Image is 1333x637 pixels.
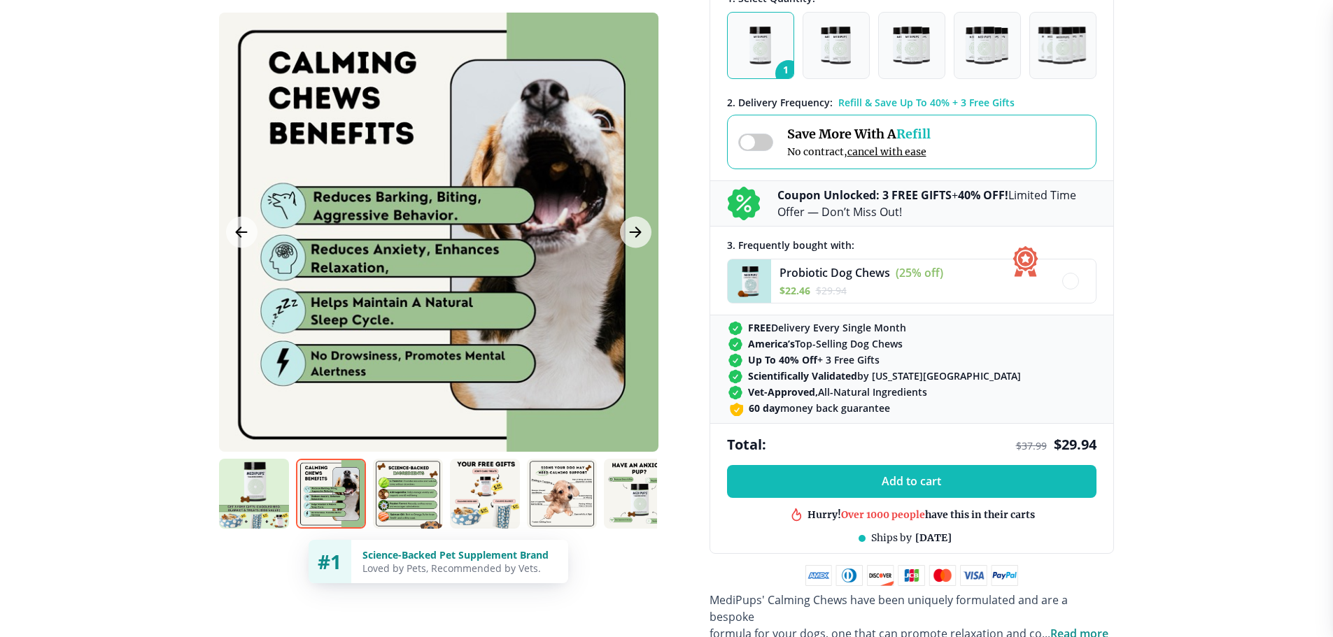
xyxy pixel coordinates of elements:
[727,238,854,252] span: 3 . Frequently bought with:
[748,321,771,334] strong: FREE
[775,60,802,87] span: 1
[816,284,847,297] span: $ 29.94
[749,401,780,415] strong: 60 day
[1016,439,1047,452] span: $ 37.99
[838,96,1015,109] span: Refill & Save Up To 40% + 3 Free Gifts
[527,459,597,529] img: Calming Chews | Natural Dog Supplements
[620,217,651,248] button: Next Image
[821,27,850,64] img: Pack of 2 - Natural Dog Supplements
[318,548,341,575] span: #1
[882,475,941,488] span: Add to cart
[893,27,929,64] img: Pack of 3 - Natural Dog Supplements
[727,435,766,454] span: Total:
[787,145,931,158] span: No contract,
[226,217,258,248] button: Previous Image
[896,126,931,142] span: Refill
[780,265,890,280] span: Probiotic Dog Chews
[748,369,857,382] strong: Scientifically Validated
[966,27,1008,64] img: Pack of 4 - Natural Dog Supplements
[748,353,817,366] strong: Up To 40% Off
[362,561,557,575] div: Loved by Pets, Recommended by Vets.
[1038,27,1088,64] img: Pack of 5 - Natural Dog Supplements
[861,508,924,521] span: Best product
[749,401,890,415] span: money back guarantee
[296,459,366,529] img: Calming Chews | Natural Dog Supplements
[749,27,771,64] img: Pack of 1 - Natural Dog Supplements
[748,321,906,334] span: Delivery Every Single Month
[748,369,1021,382] span: by [US_STATE][GEOGRAPHIC_DATA]
[777,187,1096,220] p: + Limited Time Offer — Don’t Miss Out!
[728,259,771,303] img: Probiotic Dog Chews - Medipups
[1054,435,1096,454] span: $ 29.94
[748,353,880,366] span: + 3 Free Gifts
[727,96,833,109] span: 2 . Delivery Frequency:
[958,187,1008,203] b: 40% OFF!
[896,265,943,280] span: (25% off)
[362,548,557,561] div: Science-Backed Pet Supplement Brand
[748,337,795,350] strong: America’s
[748,385,927,399] span: All-Natural Ingredients
[787,126,931,142] span: Save More With A
[847,145,926,158] span: cancel with ease
[861,508,982,522] div: in this shop
[748,385,818,399] strong: Vet-Approved,
[748,337,903,350] span: Top-Selling Dog Chews
[450,459,520,529] img: Calming Chews | Natural Dog Supplements
[727,12,794,79] button: 1
[219,459,289,529] img: Calming Chews | Natural Dog Supplements
[805,565,1018,586] img: payment methods
[727,465,1096,498] button: Add to cart
[604,459,674,529] img: Calming Chews | Natural Dog Supplements
[373,459,443,529] img: Calming Chews | Natural Dog Supplements
[915,531,952,544] span: [DATE]
[710,592,1068,624] span: MediPups' Calming Chews have been uniquely formulated and are a bespoke
[777,187,952,203] b: Coupon Unlocked: 3 FREE GIFTS
[871,531,912,544] span: Ships by
[780,284,810,297] span: $ 22.46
